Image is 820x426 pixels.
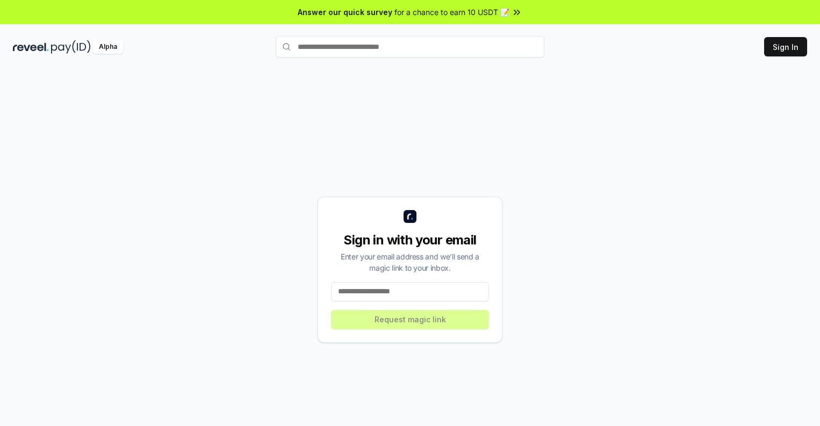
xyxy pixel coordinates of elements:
[13,40,49,54] img: reveel_dark
[93,40,123,54] div: Alpha
[404,210,416,223] img: logo_small
[298,6,392,18] span: Answer our quick survey
[331,251,489,273] div: Enter your email address and we’ll send a magic link to your inbox.
[764,37,807,56] button: Sign In
[331,232,489,249] div: Sign in with your email
[51,40,91,54] img: pay_id
[394,6,509,18] span: for a chance to earn 10 USDT 📝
